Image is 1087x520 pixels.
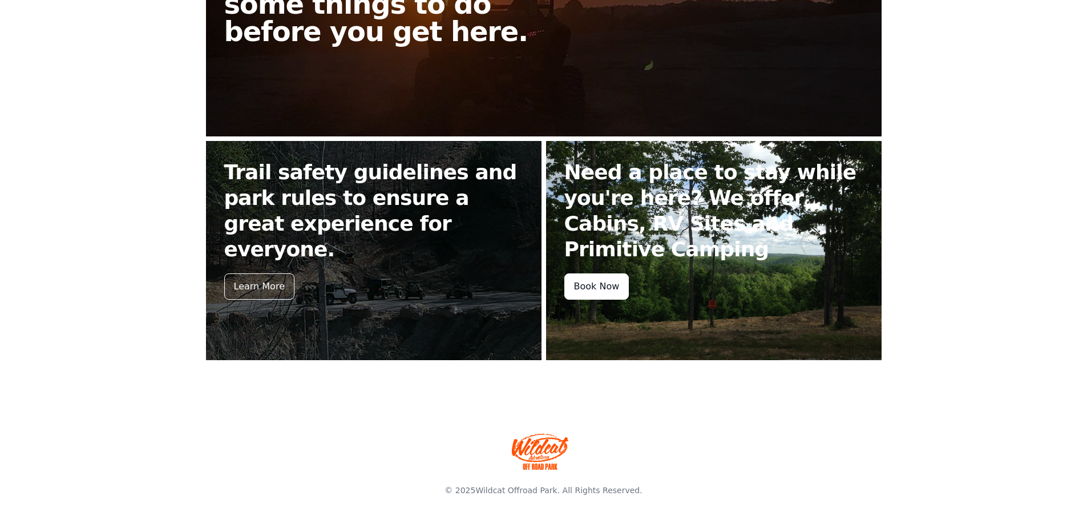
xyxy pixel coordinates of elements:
a: Wildcat Offroad Park [475,486,557,495]
span: © 2025 . All Rights Reserved. [445,486,642,495]
div: Book Now [564,273,629,300]
h2: Trail safety guidelines and park rules to ensure a great experience for everyone. [224,159,523,262]
a: Need a place to stay while you're here? We offer Cabins, RV Sites and Primitive Camping Book Now [546,141,882,360]
a: Trail safety guidelines and park rules to ensure a great experience for everyone. Learn More [206,141,542,360]
img: Wildcat Offroad park [512,433,569,470]
div: Learn More [224,273,294,300]
h2: Need a place to stay while you're here? We offer Cabins, RV Sites and Primitive Camping [564,159,863,262]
